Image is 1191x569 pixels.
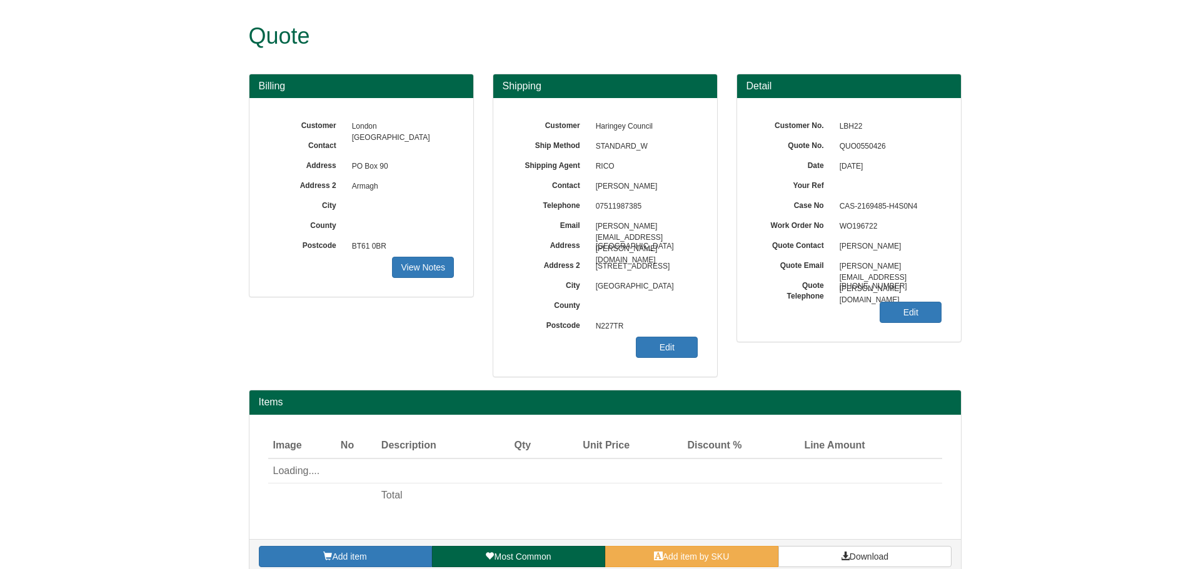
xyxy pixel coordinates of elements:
h1: Quote [249,24,915,49]
span: Most Common [494,552,551,562]
label: Case No [756,197,833,211]
span: [PERSON_NAME][EMAIL_ADDRESS][PERSON_NAME][DOMAIN_NAME] [590,217,698,237]
span: Download [850,552,888,562]
a: Edit [636,337,698,358]
span: [GEOGRAPHIC_DATA] [590,237,698,257]
span: QUO0550426 [833,137,942,157]
span: CAS-2169485-H4S0N4 [833,197,942,217]
label: County [512,297,590,311]
label: Quote Telephone [756,277,833,302]
span: [PERSON_NAME] [590,177,698,197]
h3: Detail [746,81,952,92]
label: Shipping Agent [512,157,590,171]
label: Your Ref [756,177,833,191]
span: [PHONE_NUMBER] [833,277,942,297]
td: Loading.... [268,458,870,483]
label: Address [268,157,346,171]
label: Quote Contact [756,237,833,251]
th: No [336,433,376,458]
label: Ship Method [512,137,590,151]
label: Telephone [512,197,590,211]
label: Quote Email [756,257,833,271]
label: Address [512,237,590,251]
span: PO Box 90 [346,157,455,177]
span: [DATE] [833,157,942,177]
span: Add item by SKU [663,552,730,562]
label: City [512,277,590,291]
h3: Billing [259,81,464,92]
td: Total [376,483,490,508]
span: N227TR [590,317,698,337]
label: Address 2 [512,257,590,271]
th: Line Amount [747,433,870,458]
span: [PERSON_NAME][EMAIL_ADDRESS][PERSON_NAME][DOMAIN_NAME] [833,257,942,277]
label: Date [756,157,833,171]
span: [STREET_ADDRESS] [590,257,698,277]
label: Customer [268,117,346,131]
h3: Shipping [503,81,708,92]
a: Edit [880,302,942,323]
label: Email [512,217,590,231]
span: LBH22 [833,117,942,137]
th: Qty [490,433,536,458]
span: [PERSON_NAME] [833,237,942,257]
th: Discount % [635,433,747,458]
span: Armagh [346,177,455,197]
h2: Items [259,397,952,408]
th: Image [268,433,336,458]
label: Customer No. [756,117,833,131]
th: Description [376,433,490,458]
label: County [268,217,346,231]
label: Quote No. [756,137,833,151]
th: Unit Price [536,433,635,458]
label: Work Order No [756,217,833,231]
label: Customer [512,117,590,131]
span: London [GEOGRAPHIC_DATA] [346,117,455,137]
span: BT61 0BR [346,237,455,257]
label: Postcode [512,317,590,331]
label: City [268,197,346,211]
span: [GEOGRAPHIC_DATA] [590,277,698,297]
span: STANDARD_W [590,137,698,157]
span: WO196722 [840,222,878,230]
span: RICO [590,157,698,177]
label: Postcode [268,237,346,251]
label: Contact [512,177,590,191]
span: 07511987385 [590,197,698,217]
label: Contact [268,137,346,151]
span: Haringey Council [590,117,698,137]
a: View Notes [392,257,454,278]
label: Address 2 [268,177,346,191]
span: Add item [332,552,366,562]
